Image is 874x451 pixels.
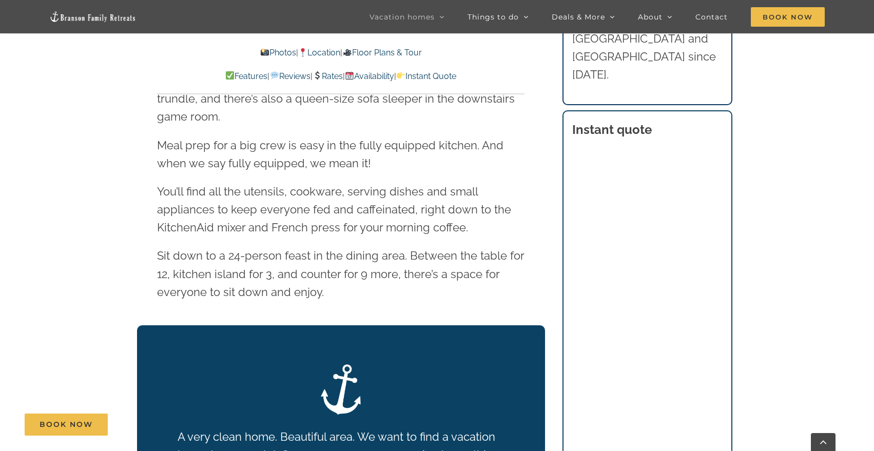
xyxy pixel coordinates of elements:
img: 📍 [299,48,307,56]
img: 📸 [261,48,269,56]
img: 📆 [345,71,354,80]
p: | | [157,46,525,60]
strong: Instant quote [572,122,652,137]
img: Branson Family Retreats Logo [49,11,137,23]
span: Deals & More [552,13,605,21]
span: You’ll find all the utensils, cookware, serving dishes and small appliances to keep everyone fed ... [157,185,511,234]
span: Contact [695,13,728,21]
img: Branson Family Retreats [315,364,366,415]
img: 👉 [397,71,405,80]
a: Book Now [25,414,108,436]
span: Meal prep for a big crew is easy in the fully equipped kitchen. And when we say fully equipped, w... [157,139,503,170]
span: About [638,13,663,21]
a: Photos [260,48,296,57]
span: Vacation homes [370,13,435,21]
img: 💬 [270,71,279,80]
img: 💲 [313,71,321,80]
a: Instant Quote [396,71,456,81]
a: Reviews [269,71,310,81]
span: Things to do [468,13,519,21]
img: ✅ [226,71,234,80]
span: Book Now [751,7,825,27]
span: Sit down to a 24-person feast in the dining area. Between the table for 12, kitchen island for 3,... [157,249,524,298]
a: Availability [345,71,394,81]
p: | | | | [157,70,525,83]
a: Floor Plans & Tour [342,48,421,57]
img: 🎥 [343,48,352,56]
span: Book Now [40,420,93,429]
a: Location [298,48,340,57]
a: Features [225,71,267,81]
a: Rates [313,71,343,81]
